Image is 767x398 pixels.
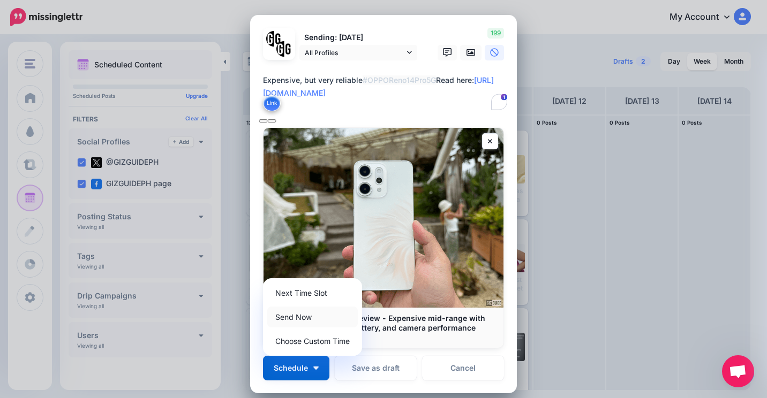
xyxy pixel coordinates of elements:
span: Schedule [274,364,308,372]
textarea: To enrich screen reader interactions, please activate Accessibility in Grammarly extension settings [263,74,509,112]
p: Sending: [DATE] [299,32,417,44]
a: All Profiles [299,45,417,60]
img: OPPO Reno14 Pro 5G Review - Expensive mid-range with flagship-like design, battery, and camera pe... [264,128,503,308]
img: JT5sWCfR-79925.png [276,41,292,57]
a: Next Time Slot [267,282,358,303]
span: All Profiles [305,47,404,58]
button: Save as draft [335,356,417,380]
a: Send Now [267,307,358,327]
div: Schedule [263,278,362,356]
div: Expensive, but very reliable Read here: [263,74,509,99]
b: OPPO Reno14 Pro 5G Review - Expensive mid-range with flagship-like design, battery, and camera pe... [274,313,485,332]
span: 199 [487,28,504,39]
img: arrow-down-white.png [313,366,319,370]
a: Choose Custom Time [267,331,358,351]
button: Link [263,95,281,111]
button: Schedule [263,356,329,380]
a: Cancel [422,356,504,380]
img: 353459792_649996473822713_4483302954317148903_n-bsa138318.png [266,31,282,47]
p: [DOMAIN_NAME] [274,333,493,342]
